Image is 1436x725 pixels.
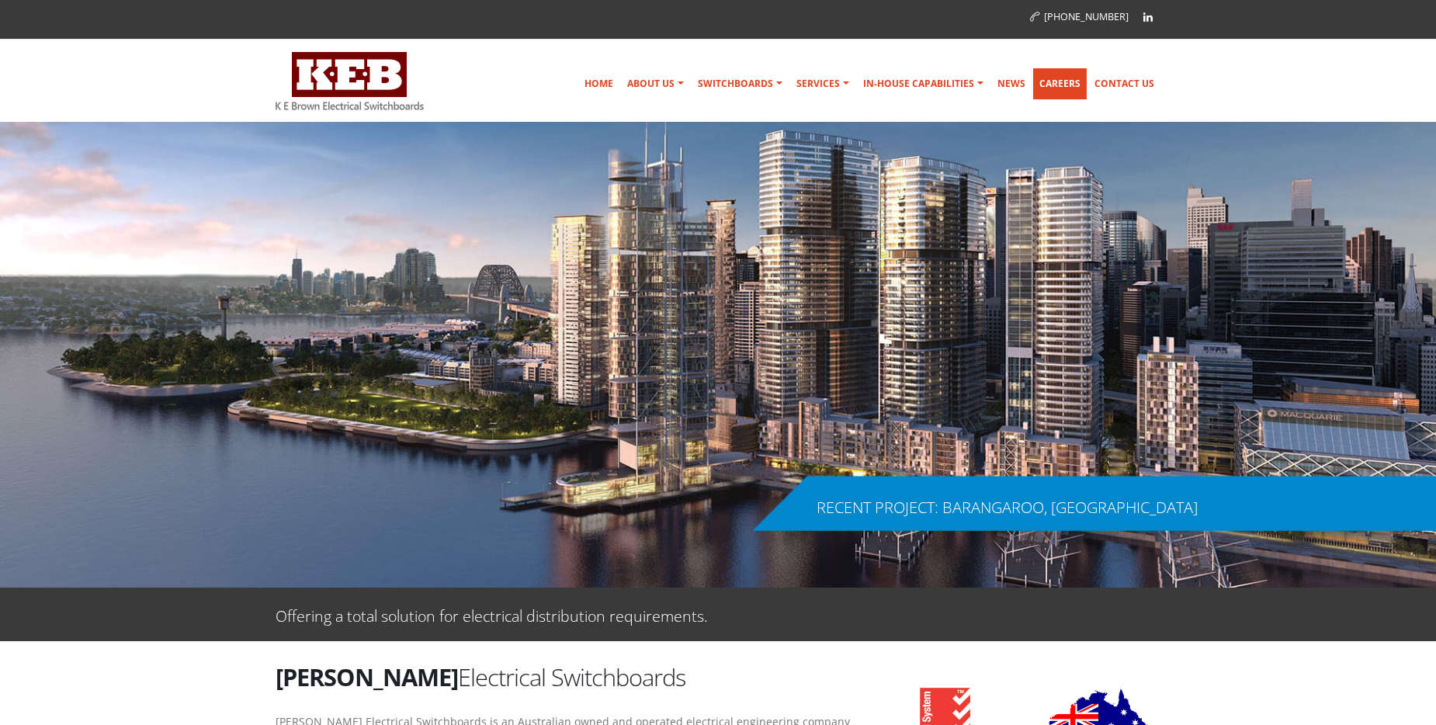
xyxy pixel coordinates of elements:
[692,68,789,99] a: Switchboards
[1088,68,1160,99] a: Contact Us
[276,52,424,110] img: K E Brown Electrical Switchboards
[578,68,619,99] a: Home
[621,68,690,99] a: About Us
[276,661,458,693] strong: [PERSON_NAME]
[991,68,1032,99] a: News
[276,603,708,626] p: Offering a total solution for electrical distribution requirements.
[790,68,855,99] a: Services
[1033,68,1087,99] a: Careers
[857,68,990,99] a: In-house Capabilities
[817,500,1198,515] div: RECENT PROJECT: BARANGAROO, [GEOGRAPHIC_DATA]
[1136,5,1160,29] a: Linkedin
[1030,10,1129,23] a: [PHONE_NUMBER]
[276,661,858,693] h2: Electrical Switchboards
